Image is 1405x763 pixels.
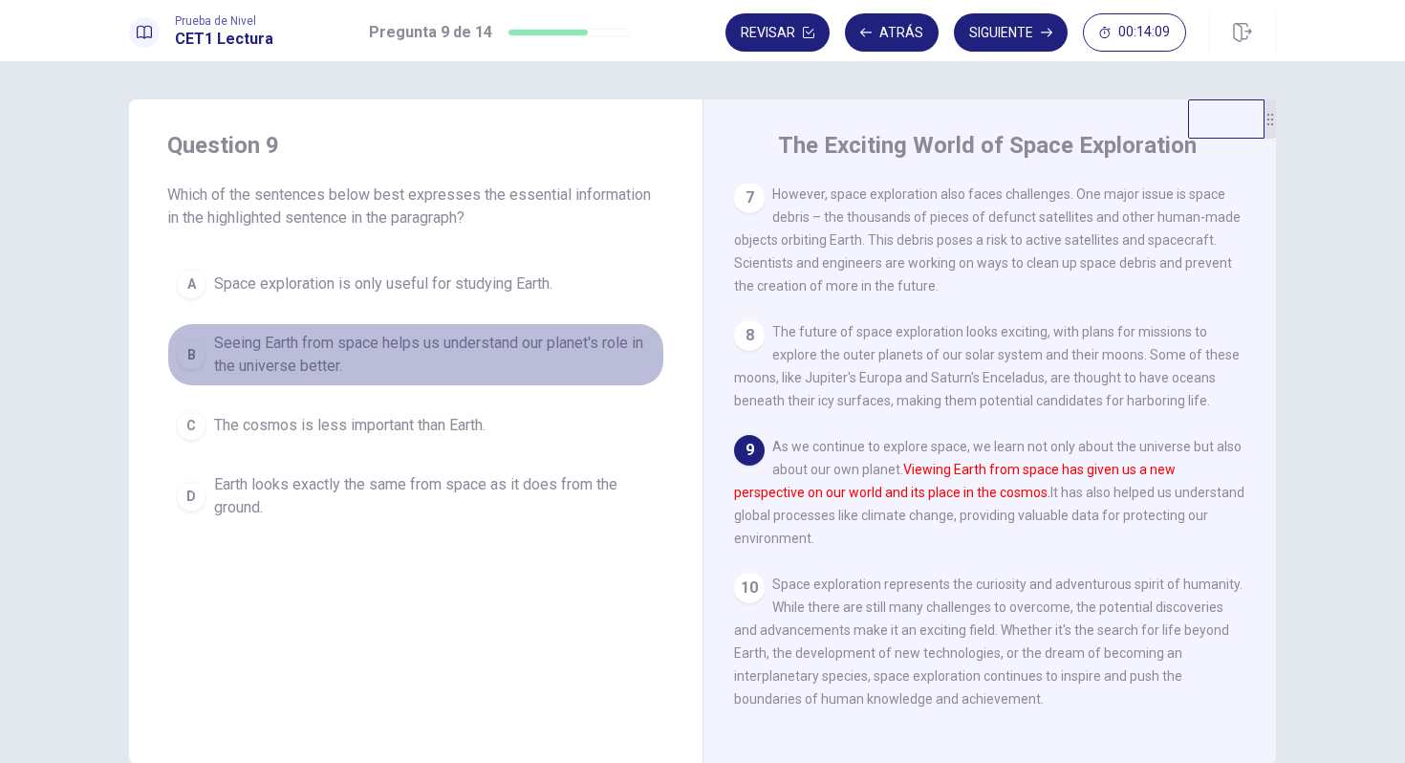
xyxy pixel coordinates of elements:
[369,21,492,44] h1: Pregunta 9 de 14
[734,320,765,351] div: 8
[734,186,1241,294] span: However, space exploration also faces challenges. One major issue is space debris – the thousands...
[214,332,656,378] span: Seeing Earth from space helps us understand our planet's role in the universe better.
[214,272,552,295] span: Space exploration is only useful for studying Earth.
[176,410,206,441] div: C
[734,435,765,466] div: 9
[167,260,664,308] button: ASpace exploration is only useful for studying Earth.
[1083,13,1186,52] button: 00:14:09
[175,14,273,28] span: Prueba de Nivel
[845,13,939,52] button: Atrás
[176,481,206,512] div: D
[734,183,765,213] div: 7
[954,13,1068,52] button: Siguiente
[167,323,664,386] button: BSeeing Earth from space helps us understand our planet's role in the universe better.
[734,462,1176,500] font: Viewing Earth from space has given us a new perspective on our world and its place in the cosmos.
[734,439,1244,546] span: As we continue to explore space, we learn not only about the universe but also about our own plan...
[167,465,664,528] button: DEarth looks exactly the same from space as it does from the ground.
[725,13,830,52] button: Revisar
[1118,25,1170,40] span: 00:14:09
[167,130,664,161] h4: Question 9
[734,324,1240,408] span: The future of space exploration looks exciting, with plans for missions to explore the outer plan...
[175,28,273,51] h1: CET1 Lectura
[214,473,656,519] span: Earth looks exactly the same from space as it does from the ground.
[167,184,664,229] span: Which of the sentences below best expresses the essential information in the highlighted sentence...
[176,269,206,299] div: A
[734,577,1243,707] span: Space exploration represents the curiosity and adventurous spirit of humanity. While there are st...
[734,573,765,603] div: 10
[176,339,206,370] div: B
[778,130,1197,161] h4: The Exciting World of Space Exploration
[214,414,486,437] span: The cosmos is less important than Earth.
[167,402,664,449] button: CThe cosmos is less important than Earth.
